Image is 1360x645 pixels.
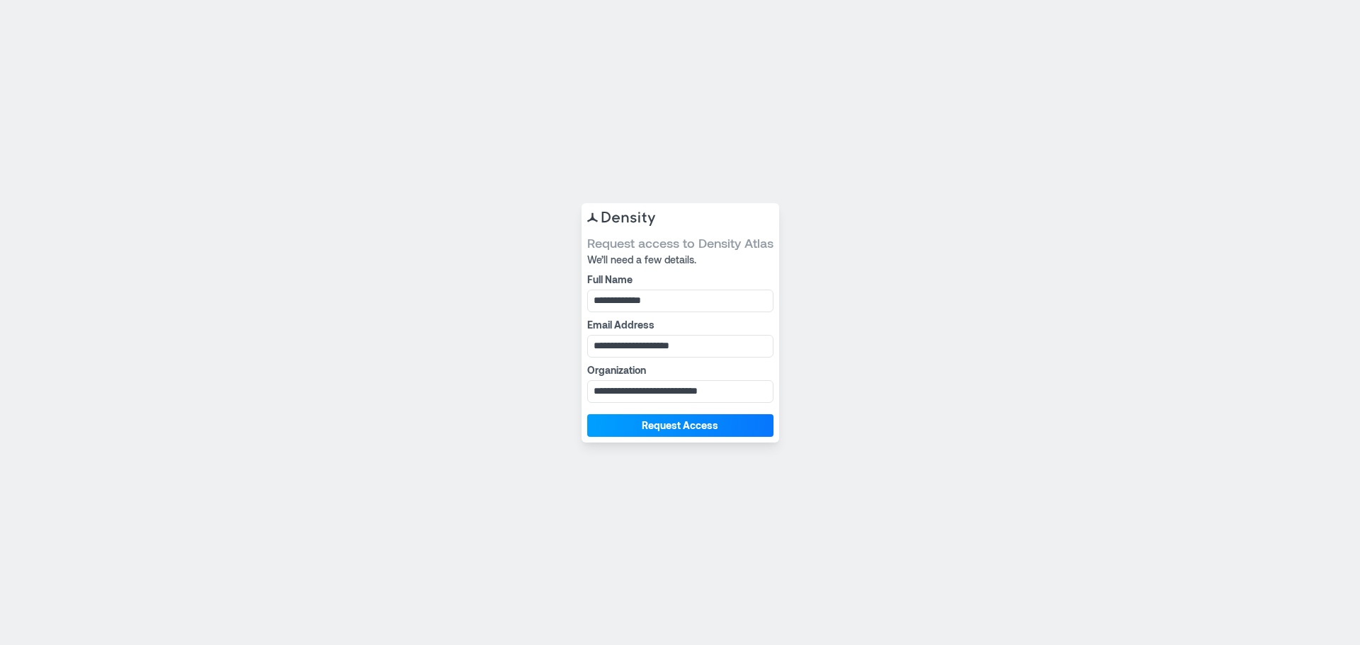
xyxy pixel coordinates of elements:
label: Organization [587,363,771,377]
label: Full Name [587,273,771,287]
button: Request Access [587,414,773,437]
label: Email Address [587,318,771,332]
span: Request access to Density Atlas [587,234,773,251]
span: Request Access [642,418,718,433]
span: We’ll need a few details. [587,253,773,267]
